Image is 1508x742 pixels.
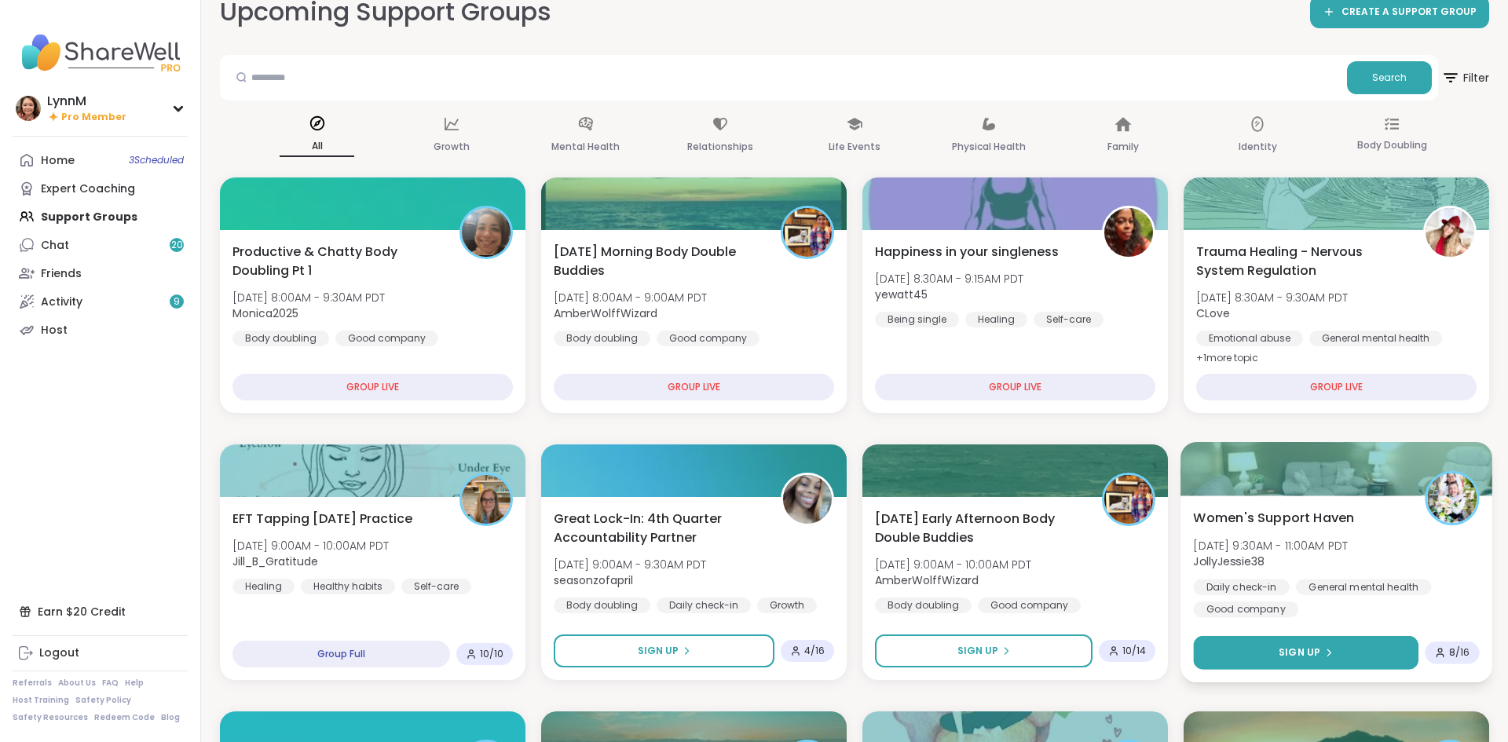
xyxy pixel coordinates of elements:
[1193,537,1348,553] span: [DATE] 9:30AM - 11:00AM PDT
[757,598,817,613] div: Growth
[1449,646,1470,659] span: 8 / 16
[1196,331,1303,346] div: Emotional abuse
[875,572,979,588] b: AmberWolffWizard
[41,153,75,169] div: Home
[232,510,412,528] span: EFT Tapping [DATE] Practice
[129,154,184,166] span: 3 Scheduled
[232,243,442,280] span: Productive & Chatty Body Doubling Pt 1
[875,598,972,613] div: Body doubling
[875,557,1031,572] span: [DATE] 9:00AM - 10:00AM PDT
[554,598,650,613] div: Body doubling
[687,137,753,156] p: Relationships
[480,648,503,660] span: 10 / 10
[1427,473,1477,523] img: JollyJessie38
[952,137,1026,156] p: Physical Health
[1193,601,1298,617] div: Good company
[16,96,41,121] img: LynnM
[1279,645,1320,660] span: Sign Up
[280,137,354,157] p: All
[1193,579,1289,594] div: Daily check-in
[232,290,385,305] span: [DATE] 8:00AM - 9:30AM PDT
[41,266,82,282] div: Friends
[554,305,657,321] b: AmberWolffWizard
[75,695,131,706] a: Safety Policy
[13,259,188,287] a: Friends
[41,294,82,310] div: Activity
[1193,508,1354,527] span: Women's Support Haven
[13,639,188,667] a: Logout
[174,295,180,309] span: 9
[875,510,1085,547] span: [DATE] Early Afternoon Body Double Buddies
[13,174,188,203] a: Expert Coaching
[232,331,329,346] div: Body doubling
[13,678,52,689] a: Referrals
[41,238,69,254] div: Chat
[965,312,1027,327] div: Healing
[554,634,774,667] button: Sign Up
[978,598,1081,613] div: Good company
[1122,645,1146,657] span: 10 / 14
[232,641,450,667] div: Group Full
[875,312,959,327] div: Being single
[462,208,511,257] img: Monica2025
[13,25,188,80] img: ShareWell Nav Logo
[401,579,471,594] div: Self-care
[1107,137,1139,156] p: Family
[301,579,395,594] div: Healthy habits
[13,146,188,174] a: Home3Scheduled
[232,554,318,569] b: Jill_B_Gratitude
[41,181,135,197] div: Expert Coaching
[39,645,79,661] div: Logout
[657,598,751,613] div: Daily check-in
[1196,305,1230,321] b: CLove
[1441,59,1489,97] span: Filter
[875,271,1023,287] span: [DATE] 8:30AM - 9:15AM PDT
[171,239,183,252] span: 20
[1104,208,1153,257] img: yewatt45
[41,323,68,338] div: Host
[13,598,188,626] div: Earn $20 Credit
[554,331,650,346] div: Body doubling
[13,287,188,316] a: Activity9
[554,374,834,400] div: GROUP LIVE
[434,137,470,156] p: Growth
[1193,554,1265,569] b: JollyJessie38
[13,316,188,344] a: Host
[783,208,832,257] img: AmberWolffWizard
[335,331,438,346] div: Good company
[61,111,126,124] span: Pro Member
[554,572,633,588] b: seasonzofapril
[1441,55,1489,101] button: Filter
[1357,136,1427,155] p: Body Doubling
[1372,71,1407,85] span: Search
[1104,475,1153,524] img: AmberWolffWizard
[232,374,513,400] div: GROUP LIVE
[125,678,144,689] a: Help
[1239,137,1277,156] p: Identity
[232,538,389,554] span: [DATE] 9:00AM - 10:00AM PDT
[551,137,620,156] p: Mental Health
[1193,636,1418,670] button: Sign Up
[94,712,155,723] a: Redeem Code
[1034,312,1104,327] div: Self-care
[1296,579,1431,594] div: General mental health
[657,331,759,346] div: Good company
[1347,61,1432,94] button: Search
[829,137,880,156] p: Life Events
[102,678,119,689] a: FAQ
[1309,331,1442,346] div: General mental health
[804,645,825,657] span: 4 / 16
[47,93,126,110] div: LynnM
[1196,374,1477,400] div: GROUP LIVE
[554,290,707,305] span: [DATE] 8:00AM - 9:00AM PDT
[957,644,998,658] span: Sign Up
[462,475,511,524] img: Jill_B_Gratitude
[554,510,763,547] span: Great Lock-In: 4th Quarter Accountability Partner
[875,243,1059,261] span: Happiness in your singleness
[554,243,763,280] span: [DATE] Morning Body Double Buddies
[1426,208,1474,257] img: CLove
[232,305,298,321] b: Monica2025
[554,557,706,572] span: [DATE] 9:00AM - 9:30AM PDT
[232,579,295,594] div: Healing
[638,644,679,658] span: Sign Up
